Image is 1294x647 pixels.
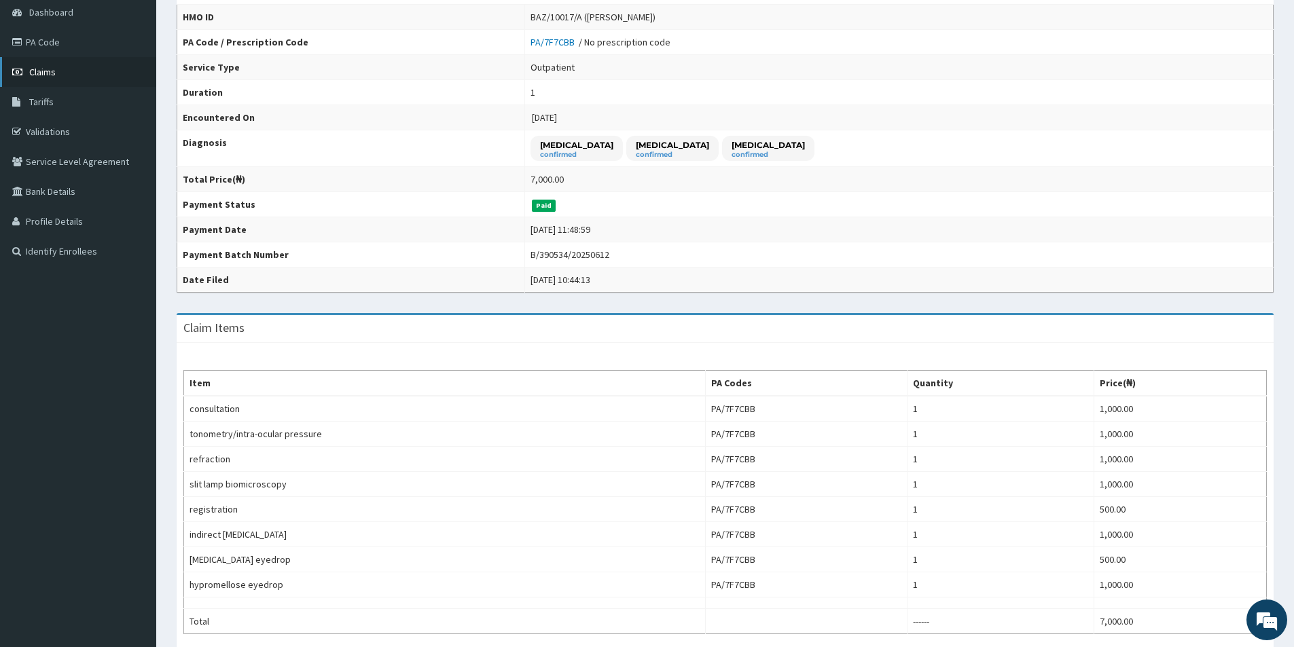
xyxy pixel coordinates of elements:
th: PA Code / Prescription Code [177,30,525,55]
td: indirect [MEDICAL_DATA] [184,522,706,547]
td: consultation [184,396,706,422]
td: [MEDICAL_DATA] eyedrop [184,547,706,572]
td: 1 [907,447,1094,472]
div: [DATE] 11:48:59 [531,223,590,236]
p: [MEDICAL_DATA] [636,139,709,151]
td: tonometry/intra-ocular pressure [184,422,706,447]
th: Date Filed [177,267,525,293]
th: Duration [177,80,525,105]
span: We're online! [79,171,187,308]
div: B/390534/20250612 [531,248,609,261]
td: 1 [907,497,1094,522]
td: slit lamp biomicroscopy [184,472,706,497]
td: 1,000.00 [1094,396,1267,422]
td: 1 [907,422,1094,447]
div: 1 [531,86,535,99]
div: Chat with us now [71,76,228,94]
td: PA/7F7CBB [706,572,907,597]
small: confirmed [636,151,709,158]
th: Payment Status [177,192,525,217]
td: 500.00 [1094,547,1267,572]
th: Payment Date [177,217,525,242]
td: 1 [907,396,1094,422]
div: [DATE] 10:44:13 [531,273,590,286]
td: PA/7F7CBB [706,547,907,572]
div: / No prescription code [531,35,670,49]
td: registration [184,497,706,522]
th: Quantity [907,371,1094,396]
div: BAZ/10017/A ([PERSON_NAME]) [531,10,655,24]
td: 1,000.00 [1094,472,1267,497]
div: Outpatient [531,60,575,74]
td: 1,000.00 [1094,572,1267,597]
small: confirmed [540,151,613,158]
span: Dashboard [29,6,73,18]
td: Total [184,609,706,634]
th: Diagnosis [177,130,525,167]
td: 500.00 [1094,497,1267,522]
td: PA/7F7CBB [706,497,907,522]
span: [DATE] [532,111,557,124]
td: 1,000.00 [1094,447,1267,472]
th: Price(₦) [1094,371,1267,396]
td: 1,000.00 [1094,522,1267,547]
div: Minimize live chat window [223,7,255,39]
div: 7,000.00 [531,172,564,186]
td: ------ [907,609,1094,634]
th: PA Codes [706,371,907,396]
span: Tariffs [29,96,54,108]
td: 7,000.00 [1094,609,1267,634]
p: [MEDICAL_DATA] [732,139,805,151]
td: 1 [907,547,1094,572]
th: Payment Batch Number [177,242,525,267]
td: PA/7F7CBB [706,422,907,447]
th: Encountered On [177,105,525,130]
td: 1 [907,472,1094,497]
td: PA/7F7CBB [706,447,907,472]
td: PA/7F7CBB [706,522,907,547]
th: Total Price(₦) [177,167,525,192]
h3: Claim Items [183,322,245,334]
td: PA/7F7CBB [706,396,907,422]
p: [MEDICAL_DATA] [540,139,613,151]
td: 1 [907,522,1094,547]
td: refraction [184,447,706,472]
span: Paid [532,200,556,212]
small: confirmed [732,151,805,158]
textarea: Type your message and hit 'Enter' [7,371,259,418]
td: PA/7F7CBB [706,472,907,497]
th: Item [184,371,706,396]
td: 1 [907,572,1094,597]
td: 1,000.00 [1094,422,1267,447]
a: PA/7F7CBB [531,36,579,48]
td: hypromellose eyedrop [184,572,706,597]
span: Claims [29,66,56,78]
th: HMO ID [177,5,525,30]
th: Service Type [177,55,525,80]
img: d_794563401_company_1708531726252_794563401 [25,68,55,102]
